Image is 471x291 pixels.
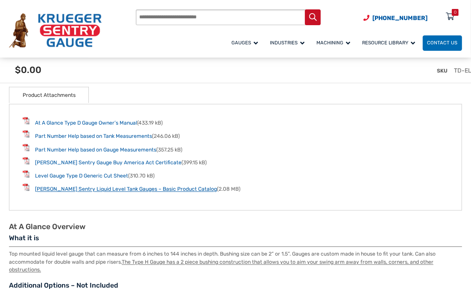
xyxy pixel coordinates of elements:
[35,147,156,153] a: Part Number Help based on Gauge Measurements
[270,40,305,46] span: Industries
[35,160,181,166] a: [PERSON_NAME] Sentry Gauge Buy America Act Certificate
[23,117,449,127] li: (433.19 kB)
[23,87,76,103] a: Product Attachments
[372,15,427,22] span: [PHONE_NUMBER]
[423,35,462,51] a: Contact Us
[266,34,312,52] a: Industries
[9,223,462,232] h2: At A Glance Overview
[227,34,266,52] a: Gauges
[358,34,423,52] a: Resource Library
[427,40,458,46] span: Contact Us
[232,40,258,46] span: Gauges
[454,9,456,16] div: 0
[23,144,449,154] li: (357.25 kB)
[312,34,358,52] a: Machining
[35,173,128,179] a: Level Gauge Type D Generic Cut Sheet
[9,234,462,247] h3: What it is
[23,131,449,140] li: (246.06 kB)
[35,120,137,126] a: At A Glance Type D Gauge Owner’s Manual
[363,14,427,23] a: Phone Number (920) 434-8860
[9,13,102,47] img: Krueger Sentry Gauge
[317,40,351,46] span: Machining
[23,171,449,180] li: (310.70 kB)
[23,157,449,167] li: (399.15 kB)
[23,184,449,194] li: (2.08 MB)
[363,40,415,46] span: Resource Library
[35,133,152,139] a: Part Number Help based on Tank Measurements
[35,186,217,192] a: [PERSON_NAME] Sentry Liquid Level Tank Gauges – Basic Product Catalog
[437,68,448,74] span: SKU
[9,250,462,274] p: Top mounted liquid level gauge that can measure from 6 inches to 144 inches in depth. Bushing siz...
[9,259,433,273] u: The Type H Gauge has a 2 piece bushing construction that allows you to aim your swing arm away fr...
